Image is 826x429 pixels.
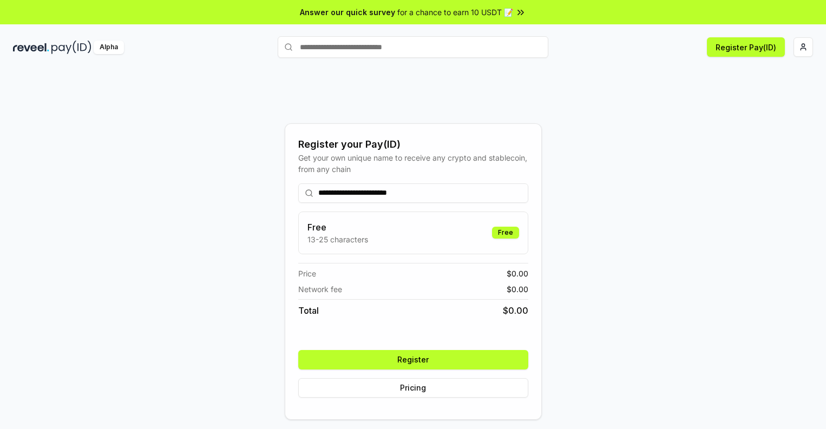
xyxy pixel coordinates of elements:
[298,378,528,398] button: Pricing
[298,350,528,369] button: Register
[298,137,528,152] div: Register your Pay(ID)
[503,304,528,317] span: $ 0.00
[397,6,513,18] span: for a chance to earn 10 USDT 📝
[307,221,368,234] h3: Free
[707,37,785,57] button: Register Pay(ID)
[13,41,49,54] img: reveel_dark
[51,41,91,54] img: pay_id
[307,234,368,245] p: 13-25 characters
[507,283,528,295] span: $ 0.00
[298,268,316,279] span: Price
[300,6,395,18] span: Answer our quick survey
[298,152,528,175] div: Get your own unique name to receive any crypto and stablecoin, from any chain
[492,227,519,239] div: Free
[507,268,528,279] span: $ 0.00
[298,283,342,295] span: Network fee
[94,41,124,54] div: Alpha
[298,304,319,317] span: Total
